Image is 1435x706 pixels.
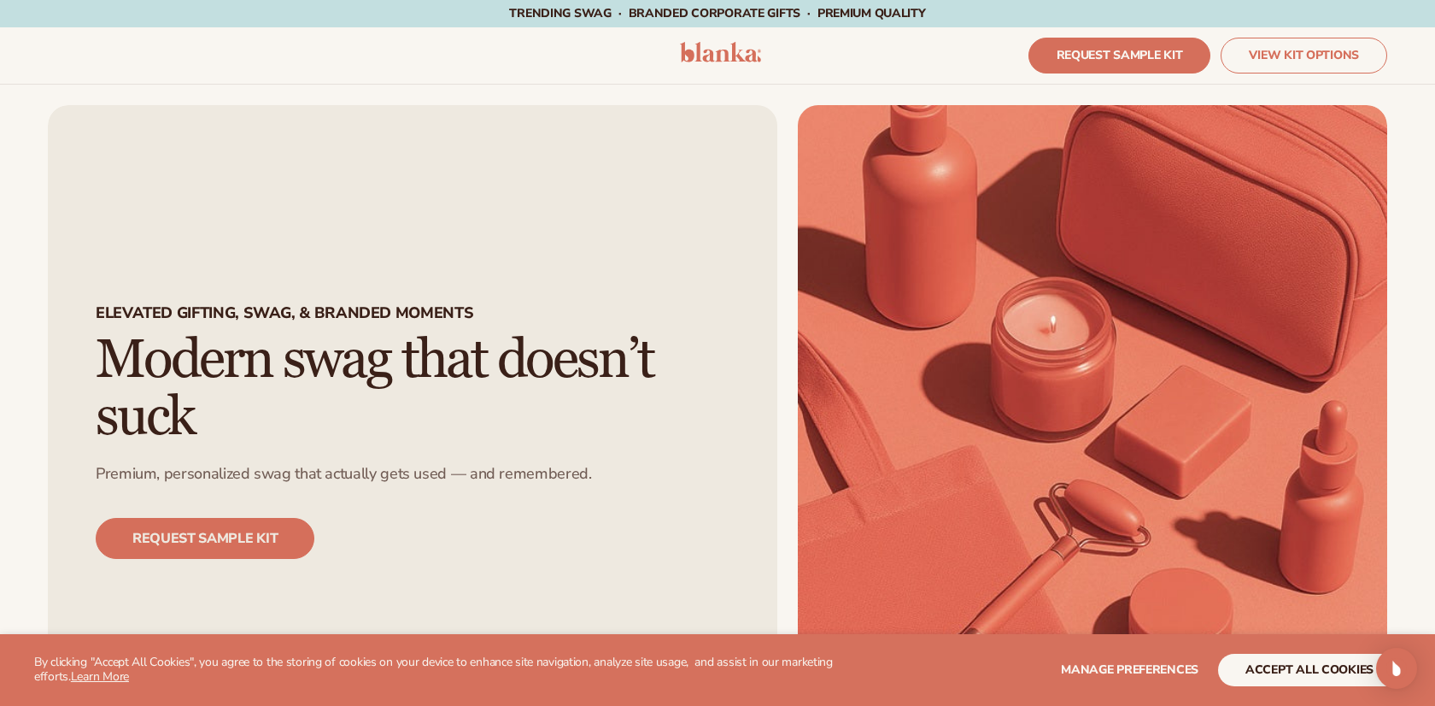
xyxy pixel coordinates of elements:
a: logo [680,42,761,69]
p: Elevated Gifting, swag, & branded moments [96,303,473,332]
span: Manage preferences [1061,662,1198,678]
span: TRENDING SWAG · BRANDED CORPORATE GIFTS · PREMIUM QUALITY [509,5,925,21]
a: REQUEST SAMPLE KIT [96,518,314,559]
img: logo [680,42,761,62]
p: Premium, personalized swag that actually gets used — and remembered. [96,464,592,484]
a: REQUEST SAMPLE KIT [1028,38,1211,74]
button: Manage preferences [1061,654,1198,686]
a: Learn More [71,668,129,685]
h2: Modern swag that doesn’t suck [96,332,729,446]
div: Open Intercom Messenger [1376,648,1417,689]
button: accept all cookies [1218,654,1401,686]
p: By clicking "Accept All Cookies", you agree to the storing of cookies on your device to enhance s... [34,656,837,685]
a: VIEW KIT OPTIONS [1221,38,1387,74]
